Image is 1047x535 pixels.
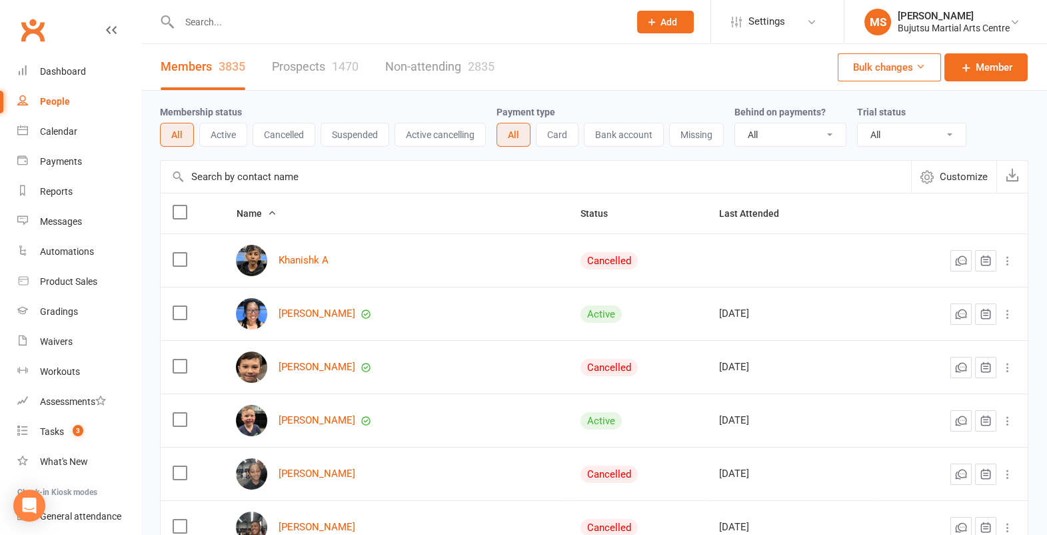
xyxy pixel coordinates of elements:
span: 3 [73,425,83,436]
a: Product Sales [17,267,141,297]
div: Bujutsu Martial Arts Centre [898,22,1010,34]
div: [DATE] [719,415,863,426]
a: Messages [17,207,141,237]
div: [PERSON_NAME] [898,10,1010,22]
a: Calendar [17,117,141,147]
button: Missing [669,123,724,147]
button: Bulk changes [838,53,941,81]
div: Cancelled [580,359,638,376]
span: Name [236,208,276,219]
div: Cancelled [580,466,638,483]
a: [PERSON_NAME] [278,468,355,480]
span: Customize [940,169,988,185]
span: Status [580,208,622,219]
label: Trial status [857,107,906,117]
button: Customize [911,161,996,193]
div: Payments [40,156,82,167]
div: Automations [40,246,94,257]
input: Search... [175,13,620,31]
button: All [160,123,194,147]
div: [DATE] [719,362,863,373]
span: Member [976,59,1012,75]
div: Cancelled [580,252,638,270]
div: Dashboard [40,66,86,77]
div: Workouts [40,366,80,377]
div: 1470 [332,59,359,73]
div: [DATE] [719,468,863,480]
a: Prospects1470 [272,44,359,90]
label: Payment type [497,107,555,117]
div: Gradings [40,306,78,317]
a: [PERSON_NAME] [278,308,355,320]
button: Card [536,123,578,147]
a: Dashboard [17,57,141,87]
a: Gradings [17,297,141,327]
button: Suspended [321,123,389,147]
a: Members3835 [161,44,245,90]
button: Add [637,11,694,33]
div: MS [864,9,891,35]
button: Active [199,123,247,147]
a: [PERSON_NAME] [278,415,355,426]
a: Waivers [17,327,141,357]
label: Behind on payments? [734,107,826,117]
div: What's New [40,456,88,467]
a: Khanishk A [278,255,328,266]
div: [DATE] [719,522,863,533]
div: 2835 [468,59,495,73]
div: Active [580,412,622,430]
div: [DATE] [719,308,863,320]
button: Bank account [584,123,664,147]
a: Member [944,53,1028,81]
a: Payments [17,147,141,177]
div: Product Sales [40,276,97,287]
button: Status [580,205,622,221]
div: General attendance [40,511,121,522]
input: Search by contact name [161,161,911,193]
a: [PERSON_NAME] [278,522,355,533]
label: Membership status [160,107,242,117]
a: Automations [17,237,141,267]
a: [PERSON_NAME] [278,362,355,373]
a: Tasks 3 [17,417,141,447]
span: Last Attended [719,208,794,219]
div: Calendar [40,126,77,137]
a: Workouts [17,357,141,387]
a: What's New [17,447,141,477]
div: Assessments [40,396,106,407]
div: Tasks [40,426,64,437]
div: Active [580,306,622,323]
a: Assessments [17,387,141,417]
div: Reports [40,186,73,197]
button: Name [236,205,276,221]
div: Waivers [40,336,73,347]
button: Active cancelling [395,123,486,147]
span: Add [660,17,677,27]
div: 3835 [219,59,245,73]
a: Reports [17,177,141,207]
a: Clubworx [16,13,49,47]
button: All [497,123,530,147]
button: Last Attended [719,205,794,221]
button: Cancelled [253,123,315,147]
div: Messages [40,216,82,227]
div: Open Intercom Messenger [13,490,45,522]
a: People [17,87,141,117]
a: General attendance kiosk mode [17,502,141,532]
a: Non-attending2835 [385,44,495,90]
div: People [40,96,70,107]
span: Settings [748,7,785,37]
